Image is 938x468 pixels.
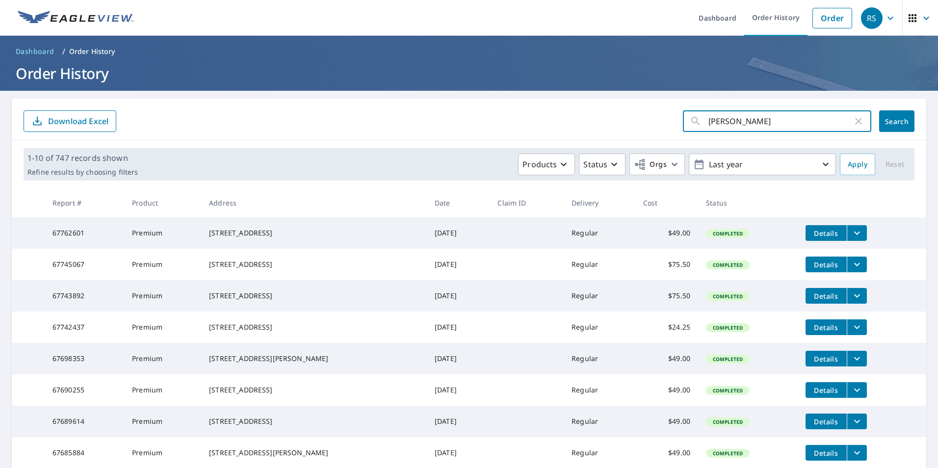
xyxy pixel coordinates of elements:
[12,44,58,59] a: Dashboard
[707,324,749,331] span: Completed
[847,414,867,429] button: filesDropdownBtn-67689614
[847,288,867,304] button: filesDropdownBtn-67743892
[806,382,847,398] button: detailsBtn-67690255
[45,312,124,343] td: 67742437
[45,343,124,374] td: 67698353
[564,188,635,217] th: Delivery
[635,249,698,280] td: $75.50
[635,374,698,406] td: $49.00
[209,322,419,332] div: [STREET_ADDRESS]
[564,312,635,343] td: Regular
[847,319,867,335] button: filesDropdownBtn-67742437
[707,261,749,268] span: Completed
[27,152,138,164] p: 1-10 of 747 records shown
[209,260,419,269] div: [STREET_ADDRESS]
[707,450,749,457] span: Completed
[564,406,635,437] td: Regular
[209,416,419,426] div: [STREET_ADDRESS]
[124,280,201,312] td: Premium
[840,154,875,175] button: Apply
[811,417,841,426] span: Details
[811,260,841,269] span: Details
[707,230,749,237] span: Completed
[124,374,201,406] td: Premium
[811,448,841,458] span: Details
[811,291,841,301] span: Details
[689,154,836,175] button: Last year
[209,354,419,364] div: [STREET_ADDRESS][PERSON_NAME]
[847,382,867,398] button: filesDropdownBtn-67690255
[427,374,490,406] td: [DATE]
[201,188,427,217] th: Address
[806,288,847,304] button: detailsBtn-67743892
[847,257,867,272] button: filesDropdownBtn-67745067
[209,448,419,458] div: [STREET_ADDRESS][PERSON_NAME]
[27,168,138,177] p: Refine results by choosing filters
[634,158,667,171] span: Orgs
[861,7,883,29] div: RS
[16,47,54,56] span: Dashboard
[811,229,841,238] span: Details
[705,156,820,173] p: Last year
[811,386,841,395] span: Details
[635,188,698,217] th: Cost
[635,217,698,249] td: $49.00
[698,188,798,217] th: Status
[806,414,847,429] button: detailsBtn-67689614
[811,354,841,364] span: Details
[629,154,685,175] button: Orgs
[124,343,201,374] td: Premium
[635,343,698,374] td: $49.00
[707,293,749,300] span: Completed
[806,257,847,272] button: detailsBtn-67745067
[564,280,635,312] td: Regular
[564,374,635,406] td: Regular
[45,249,124,280] td: 67745067
[209,385,419,395] div: [STREET_ADDRESS]
[708,107,853,135] input: Address, Report #, Claim ID, etc.
[522,158,557,170] p: Products
[564,249,635,280] td: Regular
[811,323,841,332] span: Details
[806,319,847,335] button: detailsBtn-67742437
[806,225,847,241] button: detailsBtn-67762601
[887,117,907,126] span: Search
[427,312,490,343] td: [DATE]
[12,63,926,83] h1: Order History
[806,445,847,461] button: detailsBtn-67685884
[62,46,65,57] li: /
[209,228,419,238] div: [STREET_ADDRESS]
[635,280,698,312] td: $75.50
[564,217,635,249] td: Regular
[806,351,847,366] button: detailsBtn-67698353
[490,188,564,217] th: Claim ID
[124,188,201,217] th: Product
[635,406,698,437] td: $49.00
[427,343,490,374] td: [DATE]
[707,356,749,363] span: Completed
[427,406,490,437] td: [DATE]
[45,374,124,406] td: 67690255
[12,44,926,59] nav: breadcrumb
[427,217,490,249] td: [DATE]
[124,217,201,249] td: Premium
[564,343,635,374] td: Regular
[847,445,867,461] button: filesDropdownBtn-67685884
[427,188,490,217] th: Date
[18,11,133,26] img: EV Logo
[583,158,607,170] p: Status
[848,158,867,171] span: Apply
[707,387,749,394] span: Completed
[124,406,201,437] td: Premium
[45,217,124,249] td: 67762601
[427,249,490,280] td: [DATE]
[847,351,867,366] button: filesDropdownBtn-67698353
[24,110,116,132] button: Download Excel
[635,312,698,343] td: $24.25
[124,312,201,343] td: Premium
[48,116,108,127] p: Download Excel
[707,418,749,425] span: Completed
[45,188,124,217] th: Report #
[124,249,201,280] td: Premium
[812,8,852,28] a: Order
